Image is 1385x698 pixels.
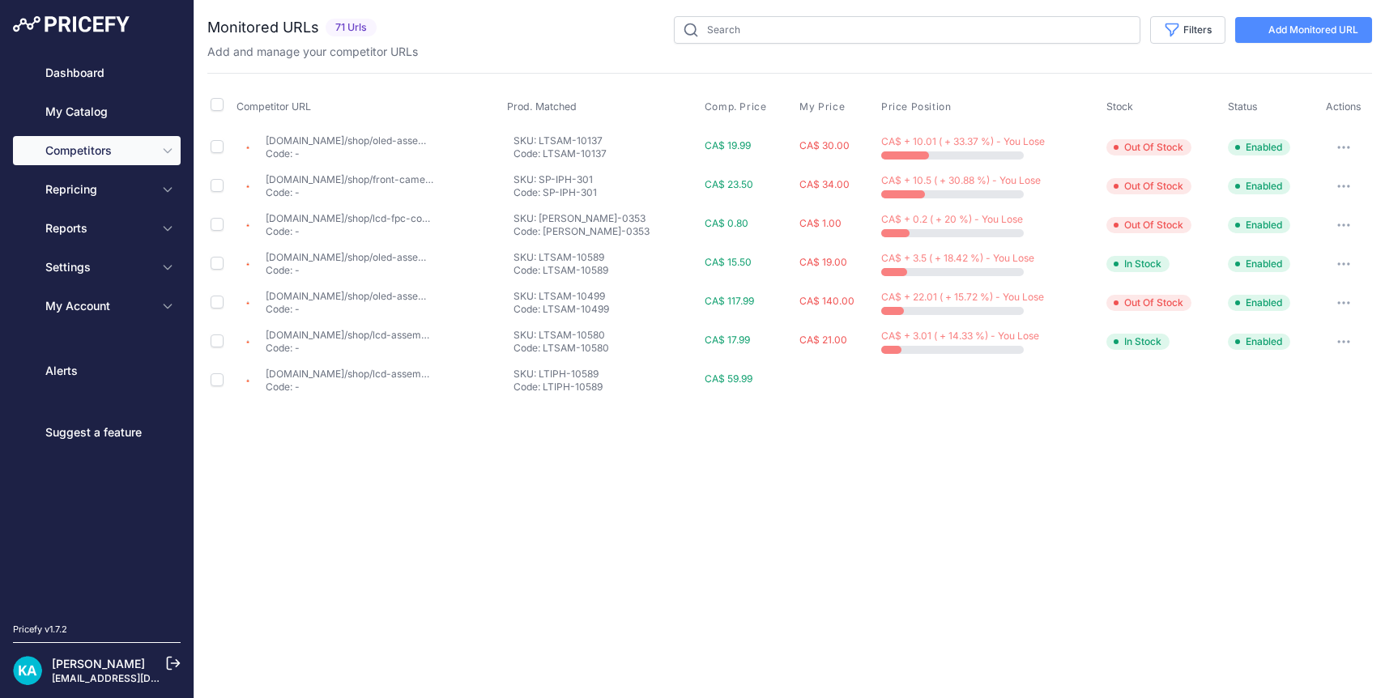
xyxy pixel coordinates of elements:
[1228,295,1290,311] span: Enabled
[881,100,951,113] span: Price Position
[514,303,698,316] p: Code: LTSAM-10499
[514,212,698,225] p: SKU: [PERSON_NAME]-0353
[1106,256,1170,272] span: In Stock
[514,290,698,303] p: SKU: LTSAM-10499
[13,253,181,282] button: Settings
[237,100,311,113] span: Competitor URL
[266,147,434,160] p: Code: -
[705,295,754,307] span: CA$ 117.99
[705,372,752,385] span: CA$ 59.99
[13,16,130,32] img: Pricefy Logo
[13,58,181,603] nav: Sidebar
[1150,16,1225,44] button: Filters
[514,329,698,342] p: SKU: LTSAM-10580
[705,100,767,113] span: Comp. Price
[881,174,1041,186] span: CA$ + 10.5 ( + 30.88 %) - You Lose
[45,143,151,159] span: Competitors
[799,139,850,151] span: CA$ 30.00
[52,672,221,684] a: [EMAIL_ADDRESS][DOMAIN_NAME]
[207,16,319,39] h2: Monitored URLs
[514,147,698,160] p: Code: LTSAM-10137
[881,213,1023,225] span: CA$ + 0.2 ( + 20 %) - You Lose
[705,178,753,190] span: CA$ 23.50
[514,173,698,186] p: SKU: SP-IPH-301
[799,178,850,190] span: CA$ 34.00
[1106,217,1191,233] span: Out Of Stock
[799,100,848,113] button: My Price
[266,264,434,277] p: Code: -
[1106,100,1133,113] span: Stock
[13,58,181,87] a: Dashboard
[1106,139,1191,155] span: Out Of Stock
[705,217,748,229] span: CA$ 0.80
[266,303,434,316] p: Code: -
[13,623,67,636] div: Pricefy v1.7.2
[266,290,791,302] a: [DOMAIN_NAME]/shop/oled-assembly-with-frame-compatible-for-samsung-galaxy-note-20-5g-premium-black/
[514,134,698,147] p: SKU: LTSAM-10137
[514,381,698,394] p: Code: LTIPH-10589
[705,100,770,113] button: Comp. Price
[881,252,1034,264] span: CA$ + 3.5 ( + 18.42 %) - You Lose
[1106,178,1191,194] span: Out Of Stock
[266,186,434,199] p: Code: -
[326,19,377,37] span: 71 Urls
[1228,178,1290,194] span: Enabled
[674,16,1140,44] input: Search
[13,97,181,126] a: My Catalog
[799,217,842,229] span: CA$ 1.00
[705,139,751,151] span: CA$ 19.99
[45,259,151,275] span: Settings
[266,342,434,355] p: Code: -
[13,175,181,204] button: Repricing
[799,334,847,346] span: CA$ 21.00
[266,329,818,341] a: [DOMAIN_NAME]/shop/lcd-assembly-with-frame-compatible-for-samsung-galaxy-a70-a705-2019-aftermarke...
[13,214,181,243] button: Reports
[266,212,1155,224] a: [DOMAIN_NAME]/shop/lcd-fpc-connector-compatible-for-samsung-galaxy-a52-5g-a525-a526-2021-a32-5g-a...
[1106,295,1191,311] span: Out Of Stock
[207,44,418,60] p: Add and manage your competitor URLs
[881,291,1044,303] span: CA$ + 22.01 ( + 15.72 %) - You Lose
[799,100,845,113] span: My Price
[266,225,434,238] p: Code: -
[45,298,151,314] span: My Account
[514,225,698,238] p: Code: [PERSON_NAME]-0353
[514,264,698,277] p: Code: LTSAM-10589
[1326,100,1362,113] span: Actions
[266,368,795,380] a: [DOMAIN_NAME]/shop/lcd-assembly-compatible-for-iphone-16-aftermarket-plus-incell/?prirule_jdsnikf...
[881,135,1045,147] span: CA$ + 10.01 ( + 33.37 %) - You Lose
[705,256,752,268] span: CA$ 15.50
[514,368,698,381] p: SKU: LTIPH-10589
[13,356,181,385] a: Alerts
[799,256,847,268] span: CA$ 19.00
[266,381,434,394] p: Code: -
[45,181,151,198] span: Repricing
[507,100,577,113] span: Prod. Matched
[881,330,1039,342] span: CA$ + 3.01 ( + 14.33 %) - You Lose
[799,295,854,307] span: CA$ 140.00
[266,251,1004,263] a: [DOMAIN_NAME]/shop/oled-assembly-with-frame-compatible-for-samsung-galaxy-a20-us-version-a205u-20...
[13,292,181,321] button: My Account
[45,220,151,236] span: Reports
[1228,334,1290,350] span: Enabled
[13,136,181,165] button: Competitors
[1228,139,1290,155] span: Enabled
[52,657,145,670] a: [PERSON_NAME]
[1235,17,1372,43] a: Add Monitored URL
[1228,217,1290,233] span: Enabled
[514,251,698,264] p: SKU: LTSAM-10589
[13,418,181,447] a: Suggest a feature
[1228,256,1290,272] span: Enabled
[1228,100,1258,113] span: Status
[881,100,954,113] button: Price Position
[705,334,750,346] span: CA$ 17.99
[514,342,698,355] p: Code: LTSAM-10580
[514,186,698,199] p: Code: SP-IPH-301
[266,134,783,147] a: [DOMAIN_NAME]/shop/oled-assembly-without-frame-compatible-for-samsung-galaxy-note-4-premium-black/
[266,173,842,185] a: [DOMAIN_NAME]/shop/front-camera-module-with-flex-cable-compatible-for-iphone-15-pro-max/?prirule_...
[1106,334,1170,350] span: In Stock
